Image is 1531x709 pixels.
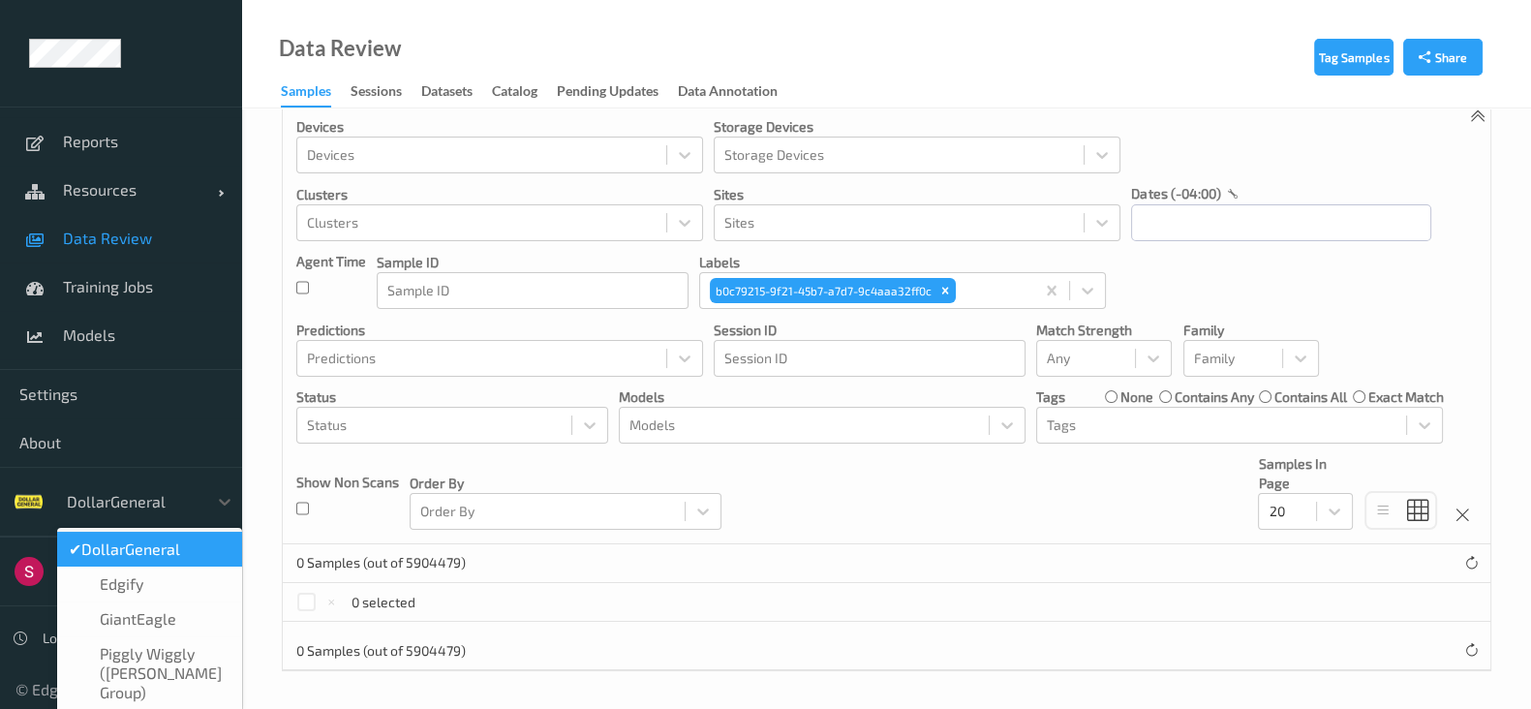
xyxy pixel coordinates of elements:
[557,78,678,106] a: Pending Updates
[1274,387,1347,407] label: contains all
[714,117,1120,137] p: Storage Devices
[678,78,797,106] a: Data Annotation
[296,321,703,340] p: Predictions
[421,78,492,106] a: Datasets
[421,81,473,106] div: Datasets
[1403,39,1483,76] button: Share
[296,252,366,271] p: Agent Time
[296,117,703,137] p: Devices
[351,81,402,106] div: Sessions
[351,78,421,106] a: Sessions
[492,78,557,106] a: Catalog
[296,185,703,204] p: Clusters
[1036,387,1065,407] p: Tags
[1036,321,1172,340] p: Match Strength
[1183,321,1319,340] p: Family
[710,278,934,303] div: b0c79215-9f21-45b7-a7d7-9c4aaa32ff0c
[1120,387,1153,407] label: none
[1314,39,1393,76] button: Tag Samples
[557,81,658,106] div: Pending Updates
[410,474,721,493] p: Order By
[281,81,331,108] div: Samples
[296,387,608,407] p: Status
[492,81,537,106] div: Catalog
[714,185,1120,204] p: Sites
[296,473,399,492] p: Show Non Scans
[1258,454,1353,493] p: Samples In Page
[296,553,466,572] p: 0 Samples (out of 5904479)
[934,278,956,303] div: Remove b0c79215-9f21-45b7-a7d7-9c4aaa32ff0c
[714,321,1026,340] p: Session ID
[678,81,778,106] div: Data Annotation
[1131,184,1220,203] p: dates (-04:00)
[279,39,401,58] div: Data Review
[296,641,466,661] p: 0 Samples (out of 5904479)
[1367,387,1443,407] label: exact match
[1175,387,1254,407] label: contains any
[699,253,1106,272] p: labels
[619,387,1026,407] p: Models
[352,593,415,612] p: 0 selected
[377,253,689,272] p: Sample ID
[281,78,351,108] a: Samples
